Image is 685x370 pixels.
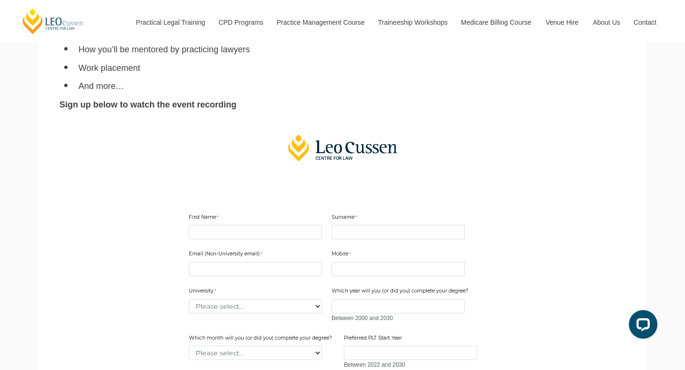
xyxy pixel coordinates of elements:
a: Venue Hire [538,2,586,43]
strong: Sign up below to watch the event recording [59,100,236,109]
label: Surname [332,214,359,223]
input: Which year will you (or did you) complete your degree? [332,299,465,313]
label: Email (Non-University email) [189,250,264,260]
input: Preferred PLT Start Year [344,346,477,360]
iframe: LiveChat chat widget [621,306,661,346]
label: First Name [189,214,221,223]
input: Mobile [332,262,465,276]
input: Email (Non-University email) [189,262,322,276]
a: Contact [626,2,664,43]
span: Between 2000 and 2030 [332,315,393,321]
a: About Us [586,2,626,43]
input: First Name [189,225,322,239]
label: Mobile [332,250,353,260]
select: Which month will you (or did you) complete your degree? [189,346,322,360]
input: Surname [332,225,465,239]
label: Which month will you (or did you) complete your degree? [189,334,334,344]
a: Practical Legal Training [129,2,212,43]
span: How you’ll be mentored by practicing lawyers [78,45,250,54]
a: Medicare Billing Course [454,2,538,43]
a: Practice Management Course [270,2,371,43]
label: University [189,287,218,297]
span: And more… [78,81,124,91]
a: CPD Programs [211,2,269,43]
label: Which year will you (or did you) complete your degree? [332,287,471,297]
select: University [189,299,322,313]
a: Traineeship Workshops [371,2,454,43]
span: Work placement [78,63,140,73]
label: Preferred PLT Start Year [344,334,404,344]
span: Between 2022 and 2030 [344,361,405,368]
a: [PERSON_NAME] Centre for Law [21,8,85,35]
